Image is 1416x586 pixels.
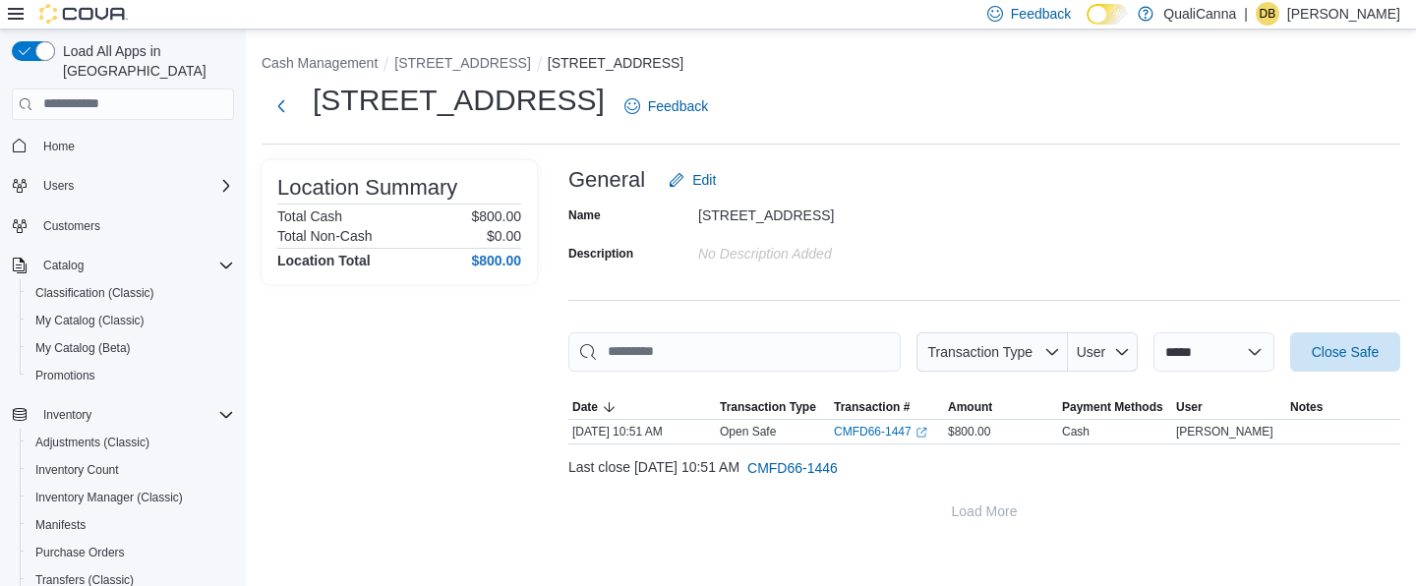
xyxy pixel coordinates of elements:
a: Promotions [28,364,103,387]
span: Users [35,174,234,198]
svg: External link [915,427,927,439]
h3: General [568,168,645,192]
a: Customers [35,214,108,238]
button: Catalog [4,252,242,279]
span: Manifests [35,517,86,533]
span: Users [43,178,74,194]
button: Inventory [4,401,242,429]
input: Dark Mode [1087,4,1128,25]
span: Load All Apps in [GEOGRAPHIC_DATA] [55,41,234,81]
span: Home [35,134,234,158]
span: [PERSON_NAME] [1176,424,1273,439]
span: Catalog [35,254,234,277]
button: Payment Methods [1058,395,1172,419]
a: Manifests [28,513,93,537]
span: Feedback [648,96,708,116]
span: Classification (Classic) [28,281,234,305]
div: [STREET_ADDRESS] [698,200,962,223]
img: Cova [39,4,128,24]
div: Dallin Brenton [1256,2,1279,26]
button: Inventory [35,403,99,427]
button: Date [568,395,716,419]
a: Feedback [617,87,716,126]
h1: [STREET_ADDRESS] [313,81,605,120]
a: Inventory Count [28,458,127,482]
span: User [1176,399,1203,415]
span: Inventory [43,407,91,423]
span: Inventory Manager (Classic) [35,490,183,505]
a: Adjustments (Classic) [28,431,157,454]
span: Adjustments (Classic) [35,435,149,450]
button: [STREET_ADDRESS] [548,55,683,71]
button: Users [35,174,82,198]
span: Purchase Orders [35,545,125,560]
span: User [1077,344,1106,360]
span: Catalog [43,258,84,273]
nav: An example of EuiBreadcrumbs [262,53,1400,77]
h3: Location Summary [277,176,457,200]
button: Users [4,172,242,200]
button: Home [4,132,242,160]
button: Transaction Type [916,332,1068,372]
span: Transaction Type [927,344,1032,360]
button: Next [262,87,301,126]
a: My Catalog (Classic) [28,309,152,332]
button: Amount [944,395,1058,419]
span: Close Safe [1312,342,1379,362]
span: Transaction # [834,399,910,415]
button: Customers [4,211,242,240]
a: Home [35,135,83,158]
span: My Catalog (Classic) [28,309,234,332]
button: Close Safe [1290,332,1400,372]
span: Feedback [1011,4,1071,24]
button: Inventory Manager (Classic) [20,484,242,511]
span: Adjustments (Classic) [28,431,234,454]
button: Manifests [20,511,242,539]
a: Inventory Manager (Classic) [28,486,191,509]
button: Transaction # [830,395,944,419]
span: Manifests [28,513,234,537]
button: Classification (Classic) [20,279,242,307]
h4: $800.00 [471,253,521,268]
span: Notes [1290,399,1323,415]
span: Inventory Count [28,458,234,482]
button: Cash Management [262,55,378,71]
button: CMFD66-1446 [739,448,846,488]
p: Open Safe [720,424,776,439]
span: Load More [952,501,1018,521]
button: My Catalog (Beta) [20,334,242,362]
button: [STREET_ADDRESS] [394,55,530,71]
span: My Catalog (Beta) [35,340,131,356]
button: Notes [1286,395,1400,419]
span: DB [1260,2,1276,26]
span: Inventory [35,403,234,427]
button: My Catalog (Classic) [20,307,242,334]
span: Purchase Orders [28,541,234,564]
button: Catalog [35,254,91,277]
a: Classification (Classic) [28,281,162,305]
span: $800.00 [948,424,990,439]
span: Amount [948,399,992,415]
span: Customers [43,218,100,234]
button: User [1068,332,1138,372]
span: Payment Methods [1062,399,1163,415]
button: Adjustments (Classic) [20,429,242,456]
button: Purchase Orders [20,539,242,566]
span: Inventory Count [35,462,119,478]
p: QualiCanna [1163,2,1236,26]
button: User [1172,395,1286,419]
span: Classification (Classic) [35,285,154,301]
span: Inventory Manager (Classic) [28,486,234,509]
input: This is a search bar. As you type, the results lower in the page will automatically filter. [568,332,901,372]
span: Dark Mode [1087,25,1088,26]
span: CMFD66-1446 [747,458,838,478]
span: Promotions [28,364,234,387]
label: Name [568,207,601,223]
div: [DATE] 10:51 AM [568,420,716,443]
div: Last close [DATE] 10:51 AM [568,448,1400,488]
span: Transaction Type [720,399,816,415]
h6: Total Non-Cash [277,228,373,244]
a: CMFD66-1447External link [834,424,927,439]
span: Date [572,399,598,415]
div: Cash [1062,424,1090,439]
